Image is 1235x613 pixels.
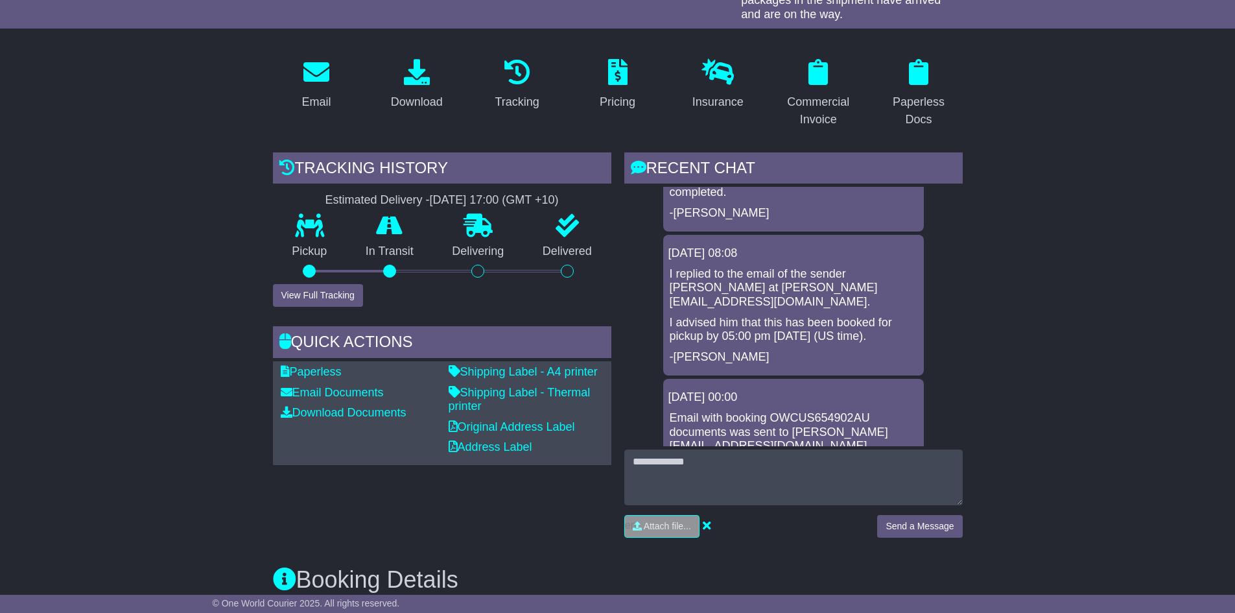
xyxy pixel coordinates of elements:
[273,245,347,259] p: Pickup
[273,284,363,307] button: View Full Tracking
[624,152,963,187] div: RECENT CHAT
[495,93,539,111] div: Tracking
[668,246,919,261] div: [DATE] 08:08
[391,93,443,111] div: Download
[346,245,433,259] p: In Transit
[668,391,919,405] div: [DATE] 00:00
[670,267,917,309] p: I replied to the email of the sender [PERSON_NAME] at [PERSON_NAME][EMAIL_ADDRESS][DOMAIN_NAME].
[877,515,962,538] button: Send a Message
[430,193,559,208] div: [DATE] 17:00 (GMT +10)
[281,386,384,399] a: Email Documents
[875,54,963,133] a: Paperless Docs
[281,365,342,378] a: Paperless
[293,54,339,115] a: Email
[523,245,611,259] p: Delivered
[600,93,635,111] div: Pricing
[449,440,532,453] a: Address Label
[775,54,862,133] a: Commercial Invoice
[692,93,744,111] div: Insurance
[281,406,406,419] a: Download Documents
[670,411,917,453] p: Email with booking OWCUS654902AU documents was sent to [PERSON_NAME][EMAIL_ADDRESS][DOMAIN_NAME].
[301,93,331,111] div: Email
[670,350,917,365] p: -[PERSON_NAME]
[382,54,451,115] a: Download
[213,598,400,608] span: © One World Courier 2025. All rights reserved.
[273,326,611,361] div: Quick Actions
[449,365,598,378] a: Shipping Label - A4 printer
[884,93,954,128] div: Paperless Docs
[670,316,917,344] p: I advised him that this has been booked for pickup by 05:00 pm [DATE] (US time).
[591,54,644,115] a: Pricing
[449,386,591,413] a: Shipping Label - Thermal printer
[273,567,963,593] h3: Booking Details
[684,54,752,115] a: Insurance
[449,420,575,433] a: Original Address Label
[486,54,547,115] a: Tracking
[433,245,524,259] p: Delivering
[273,193,611,208] div: Estimated Delivery -
[670,206,917,221] p: -[PERSON_NAME]
[273,152,611,187] div: Tracking history
[783,93,854,128] div: Commercial Invoice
